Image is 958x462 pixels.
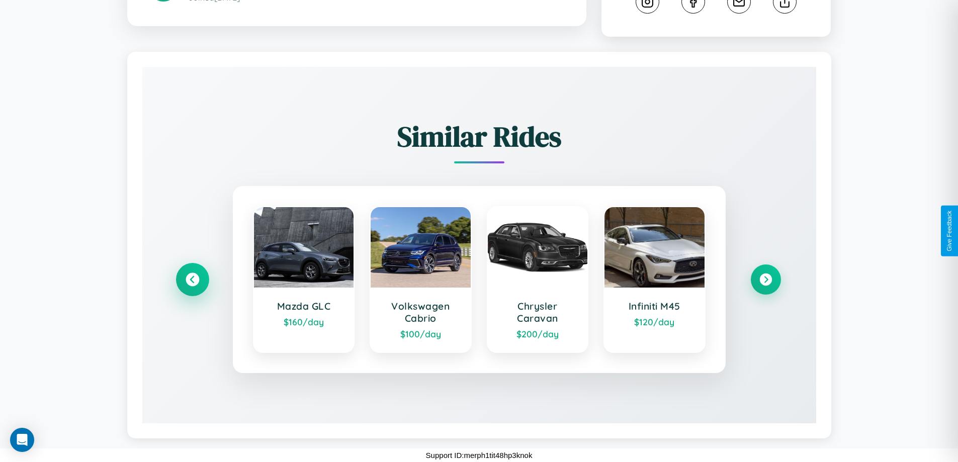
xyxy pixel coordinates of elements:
h3: Mazda GLC [264,300,344,312]
h2: Similar Rides [178,117,781,156]
a: Chrysler Caravan$200/day [487,206,589,353]
p: Support ID: merph1tit48hp3knok [426,448,533,462]
h3: Chrysler Caravan [498,300,578,324]
div: $ 160 /day [264,316,344,327]
h3: Volkswagen Cabrio [381,300,461,324]
a: Mazda GLC$160/day [253,206,355,353]
div: Open Intercom Messenger [10,428,34,452]
div: $ 200 /day [498,328,578,339]
div: $ 120 /day [615,316,694,327]
a: Volkswagen Cabrio$100/day [370,206,472,353]
div: Give Feedback [946,211,953,251]
a: Infiniti M45$120/day [603,206,706,353]
h3: Infiniti M45 [615,300,694,312]
div: $ 100 /day [381,328,461,339]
